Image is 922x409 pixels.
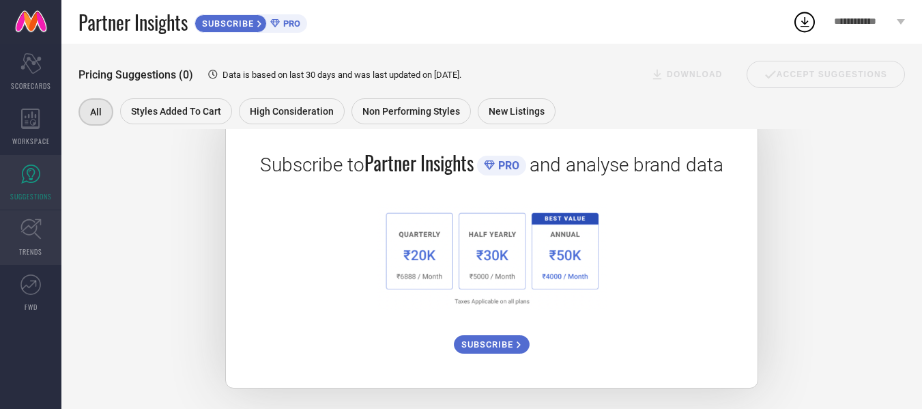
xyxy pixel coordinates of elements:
span: SUBSCRIBE [461,339,517,350]
span: New Listings [489,106,545,117]
span: PRO [495,159,519,172]
span: SCORECARDS [11,81,51,91]
div: Open download list [792,10,817,34]
span: TRENDS [19,246,42,257]
span: SUGGESTIONS [10,191,52,201]
span: Partner Insights [364,149,474,177]
span: Styles Added To Cart [131,106,221,117]
a: SUBSCRIBEPRO [195,11,307,33]
span: Subscribe to [260,154,364,176]
span: Data is based on last 30 days and was last updated on [DATE] . [222,70,461,80]
span: FWD [25,302,38,312]
span: Partner Insights [78,8,188,36]
span: WORKSPACE [12,136,50,146]
span: PRO [280,18,300,29]
span: and analyse brand data [530,154,723,176]
span: All [90,107,102,117]
span: High Consideration [250,106,334,117]
span: Non Performing Styles [362,106,460,117]
span: Pricing Suggestions (0) [78,68,193,81]
a: SUBSCRIBE [454,325,530,354]
span: SUBSCRIBE [195,18,257,29]
img: 1a6fb96cb29458d7132d4e38d36bc9c7.png [377,204,607,311]
div: Accept Suggestions [747,61,905,88]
